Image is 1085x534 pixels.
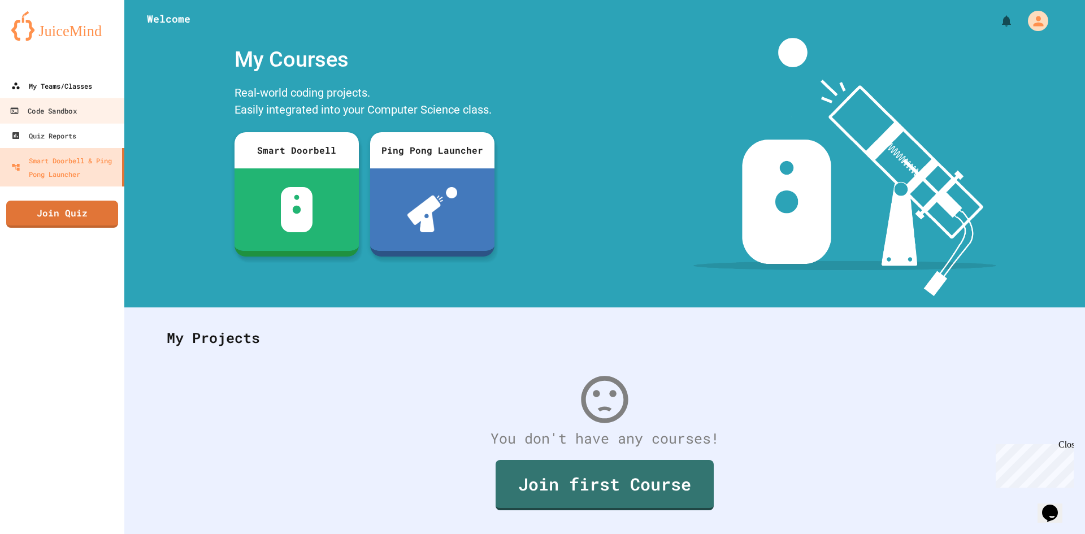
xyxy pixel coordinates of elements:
div: Chat with us now!Close [5,5,78,72]
img: ppl-with-ball.png [407,187,458,232]
div: My Notifications [979,11,1016,31]
img: sdb-white.svg [281,187,313,232]
img: banner-image-my-projects.png [693,38,996,296]
div: You don't have any courses! [155,428,1054,449]
a: Join Quiz [6,201,118,228]
div: Quiz Reports [11,129,76,142]
a: Join first Course [496,460,714,510]
div: My Account [1016,8,1051,34]
div: Ping Pong Launcher [370,132,494,168]
div: My Courses [229,38,500,81]
div: My Teams/Classes [11,79,92,93]
iframe: chat widget [991,440,1074,488]
div: Real-world coding projects. Easily integrated into your Computer Science class. [229,81,500,124]
div: Code Sandbox [10,104,76,118]
iframe: chat widget [1038,489,1074,523]
div: Smart Doorbell [235,132,359,168]
div: Smart Doorbell & Ping Pong Launcher [11,154,118,181]
div: My Projects [155,316,1054,360]
img: logo-orange.svg [11,11,113,41]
